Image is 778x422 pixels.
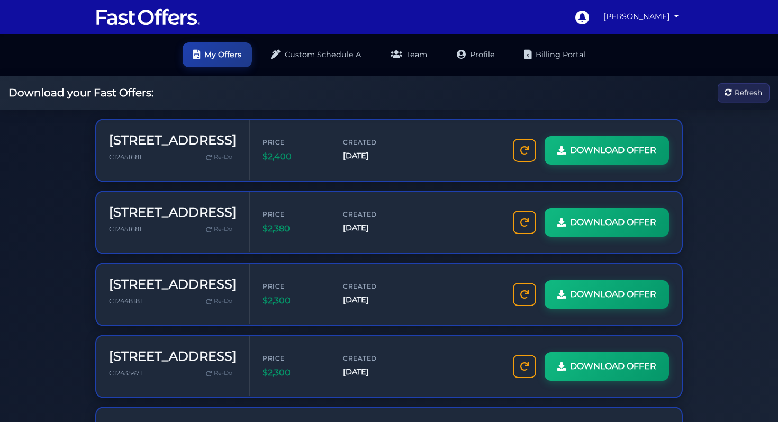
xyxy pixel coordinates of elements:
[109,297,142,305] span: C12448181
[263,281,326,291] span: Price
[514,42,596,67] a: Billing Portal
[109,205,237,220] h3: [STREET_ADDRESS]
[202,150,237,164] a: Re-Do
[263,222,326,236] span: $2,380
[202,222,237,236] a: Re-Do
[570,288,656,301] span: DOWNLOAD OFFER
[570,143,656,157] span: DOWNLOAD OFFER
[109,349,237,364] h3: [STREET_ADDRESS]
[8,86,153,99] h2: Download your Fast Offers:
[343,281,406,291] span: Created
[263,366,326,380] span: $2,300
[545,352,669,381] a: DOWNLOAD OFFER
[214,152,232,162] span: Re-Do
[545,280,669,309] a: DOWNLOAD OFFER
[599,6,683,27] a: [PERSON_NAME]
[109,153,142,161] span: C12451681
[545,208,669,237] a: DOWNLOAD OFFER
[570,216,656,229] span: DOWNLOAD OFFER
[735,87,762,98] span: Refresh
[343,137,406,147] span: Created
[109,133,237,148] h3: [STREET_ADDRESS]
[202,366,237,380] a: Re-Do
[545,136,669,165] a: DOWNLOAD OFFER
[570,360,656,373] span: DOWNLOAD OFFER
[202,294,237,308] a: Re-Do
[263,150,326,164] span: $2,400
[343,366,406,378] span: [DATE]
[214,297,232,306] span: Re-Do
[343,222,406,234] span: [DATE]
[109,369,142,377] span: C12435471
[343,353,406,363] span: Created
[263,294,326,308] span: $2,300
[109,277,237,292] h3: [STREET_ADDRESS]
[214,225,232,234] span: Re-Do
[343,209,406,219] span: Created
[343,150,406,162] span: [DATE]
[214,369,232,378] span: Re-Do
[446,42,505,67] a: Profile
[263,209,326,219] span: Price
[109,225,142,233] span: C12451681
[183,42,252,67] a: My Offers
[263,137,326,147] span: Price
[260,42,372,67] a: Custom Schedule A
[343,294,406,306] span: [DATE]
[380,42,438,67] a: Team
[718,83,770,103] button: Refresh
[263,353,326,363] span: Price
